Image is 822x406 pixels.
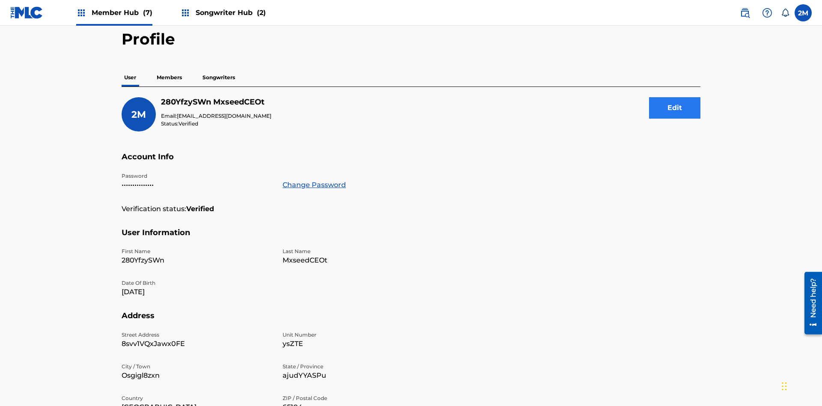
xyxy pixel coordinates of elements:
p: [DATE] [122,287,272,297]
button: Edit [649,97,700,119]
p: 280YfzySWn [122,255,272,266]
p: ysZTE [283,339,433,349]
p: MxseedCEOt [283,255,433,266]
p: Songwriters [200,69,238,87]
div: Help [759,4,776,21]
p: City / Town [122,363,272,370]
p: Last Name [283,248,433,255]
p: ••••••••••••••• [122,180,272,190]
img: Top Rightsholders [76,8,86,18]
a: Change Password [283,180,346,190]
img: help [762,8,772,18]
p: ajudYYASPu [283,370,433,381]
p: Country [122,394,272,402]
p: First Name [122,248,272,255]
p: Osgigl8zxn [122,370,272,381]
img: MLC Logo [10,6,43,19]
span: (7) [143,9,152,17]
h5: 280YfzySWn MxseedCEOt [161,97,271,107]
h2: Profile [122,30,700,49]
strong: Verified [186,204,214,214]
p: State / Province [283,363,433,370]
span: 2M [131,109,146,120]
span: Verified [179,120,198,127]
p: ZIP / Postal Code [283,394,433,402]
p: Status: [161,120,271,128]
h5: Address [122,311,700,331]
a: Public Search [736,4,753,21]
h5: Account Info [122,152,700,172]
img: search [740,8,750,18]
p: User [122,69,139,87]
div: Notifications [781,9,789,17]
span: Member Hub [92,8,152,18]
img: Top Rightsholders [180,8,191,18]
h5: User Information [122,228,700,248]
div: User Menu [795,4,812,21]
div: Drag [782,373,787,399]
p: Street Address [122,331,272,339]
span: [EMAIL_ADDRESS][DOMAIN_NAME] [177,113,271,119]
p: Members [154,69,185,87]
p: Verification status: [122,204,186,214]
p: 8svv1VQxJawx0FE [122,339,272,349]
p: Unit Number [283,331,433,339]
iframe: Chat Widget [779,365,822,406]
p: Date Of Birth [122,279,272,287]
span: Songwriter Hub [196,8,266,18]
p: Email: [161,112,271,120]
p: Password [122,172,272,180]
iframe: Resource Center [798,269,822,339]
span: (2) [257,9,266,17]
